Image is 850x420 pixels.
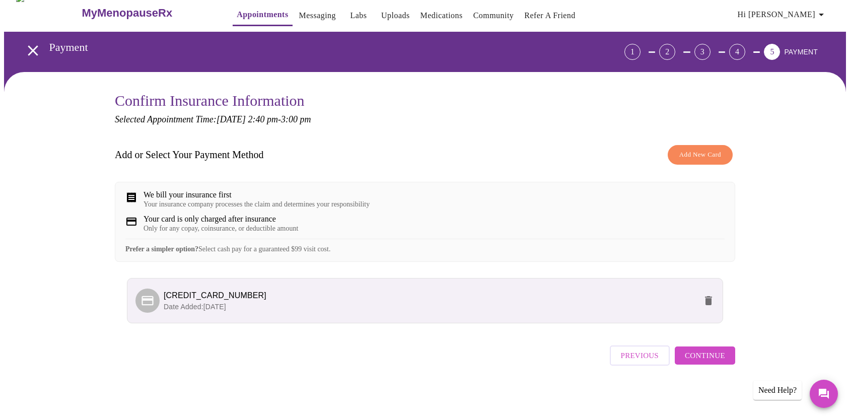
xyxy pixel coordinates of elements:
[675,346,735,365] button: Continue
[473,9,514,23] a: Community
[420,9,463,23] a: Medications
[685,349,725,362] span: Continue
[524,9,576,23] a: Refer a Friend
[125,239,725,253] div: Select cash pay for a guaranteed $99 visit cost.
[610,345,670,366] button: Previous
[668,145,733,165] button: Add New Card
[125,245,198,253] strong: Prefer a simpler option?
[164,291,266,300] span: [CREDIT_CARD_NUMBER]
[659,44,675,60] div: 2
[144,225,298,233] div: Only for any copay, coinsurance, or deductible amount
[416,6,467,26] button: Medications
[624,44,641,60] div: 1
[299,9,336,23] a: Messaging
[237,8,288,22] a: Appointments
[295,6,340,26] button: Messaging
[144,190,370,199] div: We bill your insurance first
[144,215,298,224] div: Your card is only charged after insurance
[233,5,292,26] button: Appointments
[696,289,721,313] button: delete
[381,9,410,23] a: Uploads
[679,149,721,161] span: Add New Card
[784,48,818,56] span: PAYMENT
[82,7,172,20] h3: MyMenopauseRx
[342,6,375,26] button: Labs
[115,149,264,161] h3: Add or Select Your Payment Method
[115,114,311,124] em: Selected Appointment Time: [DATE] 2:40 pm - 3:00 pm
[520,6,580,26] button: Refer a Friend
[115,92,735,109] h3: Confirm Insurance Information
[734,5,831,25] button: Hi [PERSON_NAME]
[164,303,226,311] span: Date Added: [DATE]
[49,41,569,54] h3: Payment
[738,8,827,22] span: Hi [PERSON_NAME]
[350,9,367,23] a: Labs
[469,6,518,26] button: Community
[18,36,48,65] button: open drawer
[753,381,802,400] div: Need Help?
[729,44,745,60] div: 4
[694,44,711,60] div: 3
[764,44,780,60] div: 5
[144,200,370,208] div: Your insurance company processes the claim and determines your responsibility
[810,380,838,408] button: Messages
[621,349,659,362] span: Previous
[377,6,414,26] button: Uploads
